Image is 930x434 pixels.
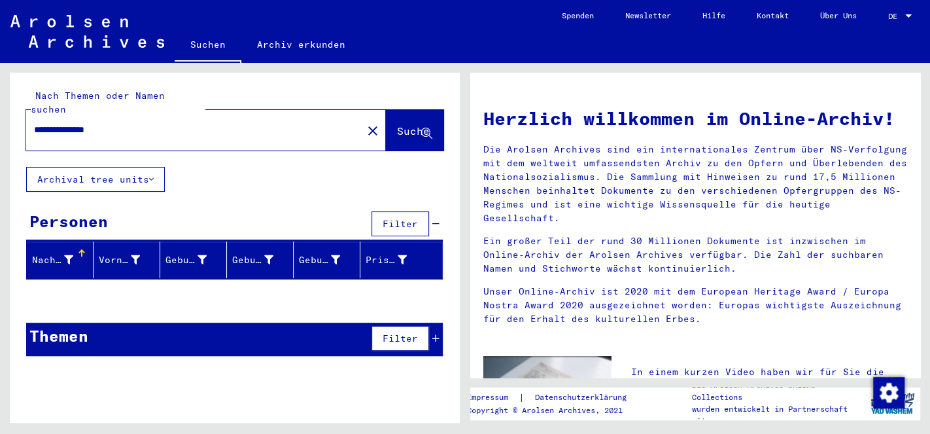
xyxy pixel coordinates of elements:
mat-header-cell: Geburt‏ [227,242,294,278]
p: wurden entwickelt in Partnerschaft mit [691,403,864,427]
a: Suchen [175,29,241,63]
mat-header-cell: Vorname [94,242,160,278]
div: Geburtsdatum [299,253,340,267]
div: Nachname [32,249,93,270]
div: Geburt‏ [232,253,273,267]
a: Archiv erkunden [241,29,361,60]
h1: Herzlich willkommen im Online-Archiv! [483,105,907,132]
div: Vorname [99,249,160,270]
div: Prisoner # [366,253,407,267]
span: Filter [383,333,418,344]
img: yv_logo.png [868,387,917,420]
img: Arolsen_neg.svg [10,15,164,48]
a: Datenschutzerklärung [525,391,642,405]
img: video.jpg [483,356,611,426]
div: Nachname [32,253,73,267]
mat-header-cell: Nachname [27,242,94,278]
div: Geburtsname [165,253,207,267]
p: Ein großer Teil der rund 30 Millionen Dokumente ist inzwischen im Online-Archiv der Arolsen Archi... [483,234,907,276]
span: Suche [397,124,430,137]
div: Geburt‏ [232,249,293,270]
mat-icon: close [365,123,381,139]
div: Prisoner # [366,249,426,270]
span: Filter [383,218,418,230]
button: Archival tree units [26,167,165,192]
mat-label: Nach Themen oder Namen suchen [31,90,165,115]
mat-header-cell: Geburtsdatum [294,242,360,278]
p: Die Arolsen Archives Online-Collections [691,380,864,403]
a: Impressum [467,391,519,405]
mat-header-cell: Prisoner # [360,242,442,278]
div: Geburtsname [165,249,226,270]
mat-header-cell: Geburtsname [160,242,227,278]
div: | [467,391,642,405]
button: Filter [371,211,429,236]
p: Die Arolsen Archives sind ein internationales Zentrum über NS-Verfolgung mit dem weltweit umfasse... [483,143,907,225]
div: Personen [29,209,108,233]
img: Zustimmung ändern [873,377,904,408]
p: In einem kurzen Video haben wir für Sie die wichtigsten Tipps für die Suche im Online-Archiv zusa... [631,365,907,407]
div: Themen [29,324,88,348]
div: Vorname [99,253,140,267]
button: Filter [371,326,429,351]
div: Geburtsdatum [299,249,360,270]
button: Suche [386,110,443,151]
p: Copyright © Arolsen Archives, 2021 [467,405,642,416]
span: DE [888,12,903,21]
p: Unser Online-Archiv ist 2020 mit dem European Heritage Award / Europa Nostra Award 2020 ausgezeic... [483,285,907,326]
button: Clear [360,117,386,143]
